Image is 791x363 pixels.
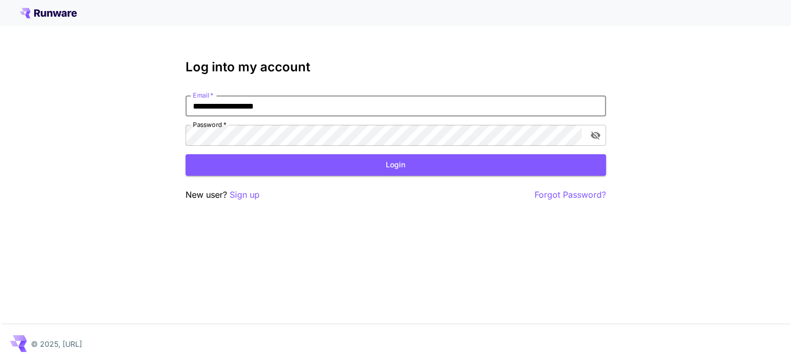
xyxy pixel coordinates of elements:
h3: Log into my account [186,60,606,74]
label: Email [193,91,213,100]
button: Forgot Password? [535,188,606,201]
p: New user? [186,188,260,201]
p: © 2025, [URL] [31,338,82,349]
button: Login [186,154,606,176]
label: Password [193,120,227,129]
button: Sign up [230,188,260,201]
button: toggle password visibility [586,126,605,145]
